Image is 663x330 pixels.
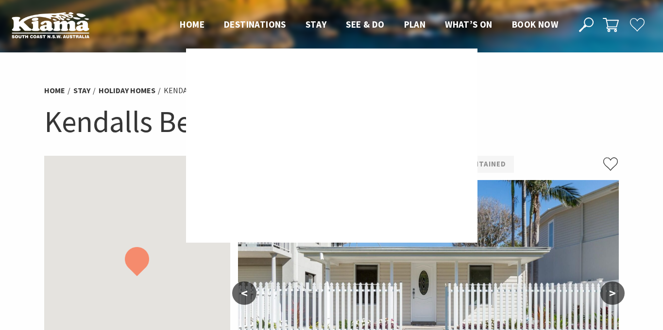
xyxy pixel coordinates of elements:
span: Home [180,18,204,30]
span: Destinations [224,18,286,30]
span: Plan [404,18,426,30]
nav: Main Menu [170,17,568,33]
button: < [232,281,256,305]
a: Stay [73,85,90,96]
span: Stay [306,18,327,30]
img: blank image [186,49,477,243]
span: What’s On [445,18,493,30]
span: See & Do [346,18,384,30]
li: Kendalls Beach Cottage [164,84,258,97]
img: Kiama Logo [12,12,89,38]
h1: Kendalls Beach Cottage [44,102,619,141]
a: Home [44,85,65,96]
button: > [600,281,625,305]
a: Holiday Homes [99,85,155,96]
span: Book now [512,18,558,30]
